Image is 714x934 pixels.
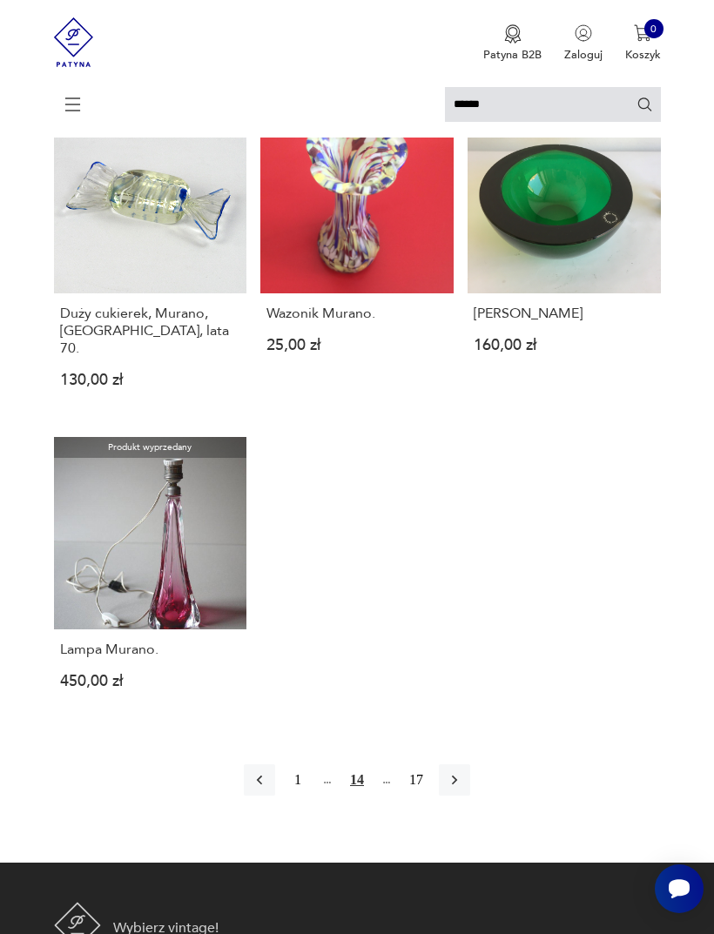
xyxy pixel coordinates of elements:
button: Zaloguj [564,24,603,63]
a: Produkt wyprzedanyMiseczka Murano[PERSON_NAME]160,00 zł [468,101,661,414]
p: 130,00 zł [60,374,240,387]
div: 0 [644,19,663,38]
p: Koszyk [625,47,661,63]
p: 160,00 zł [474,339,654,353]
p: Zaloguj [564,47,603,63]
button: 17 [401,764,432,796]
p: 450,00 zł [60,675,240,689]
button: 1 [282,764,313,796]
iframe: Smartsupp widget button [655,864,704,913]
button: 14 [341,764,373,796]
h3: Duży cukierek, Murano, [GEOGRAPHIC_DATA], lata 70. [60,305,240,357]
button: Szukaj [637,96,653,112]
a: Produkt wyprzedanyDuży cukierek, Murano, Włochy, lata 70.Duży cukierek, Murano, [GEOGRAPHIC_DATA]... [54,101,247,414]
img: Ikona medalu [504,24,522,44]
h3: [PERSON_NAME] [474,305,654,322]
a: Produkt wyprzedanyWazonik Murano.Wazonik Murano.25,00 zł [260,101,454,414]
h3: Lampa Murano. [60,641,240,658]
h3: Wazonik Murano. [266,305,447,322]
a: Produkt wyprzedanyLampa Murano.Lampa Murano.450,00 zł [54,437,247,716]
button: 0Koszyk [625,24,661,63]
img: Ikona koszyka [634,24,651,42]
a: Ikona medaluPatyna B2B [483,24,542,63]
img: Ikonka użytkownika [575,24,592,42]
button: Patyna B2B [483,24,542,63]
p: Patyna B2B [483,47,542,63]
p: 25,00 zł [266,339,447,353]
